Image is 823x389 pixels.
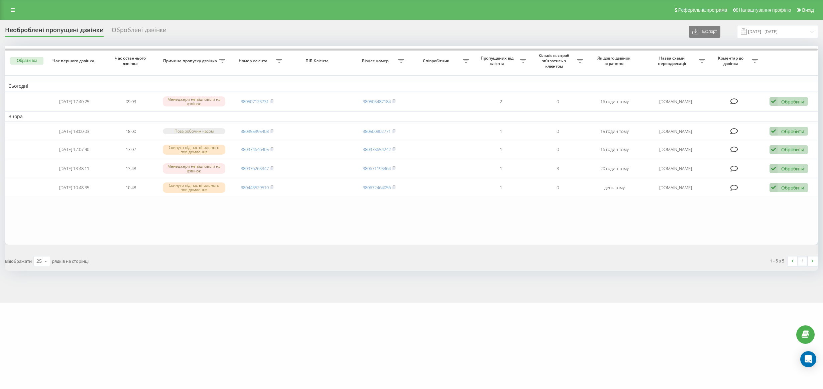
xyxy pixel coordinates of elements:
td: 09:03 [103,93,159,110]
div: Обробити [781,184,804,191]
a: 380671193464 [363,165,391,171]
div: 1 - 5 з 5 [770,257,784,264]
span: Коментар до дзвінка [712,56,752,66]
span: Співробітник [411,58,463,64]
td: 10:48 [103,179,159,197]
td: [DATE] 13:48:11 [46,160,103,177]
div: 25 [36,258,42,264]
td: 2 [472,93,529,110]
td: [DOMAIN_NAME] [643,93,708,110]
span: Бізнес номер [354,58,398,64]
div: Поза робочим часом [163,128,225,134]
span: Пропущених від клієнта [476,56,520,66]
span: Налаштування профілю [739,7,791,13]
td: 0 [530,123,586,140]
td: 18:00 [103,123,159,140]
td: 13:48 [103,160,159,177]
div: Обробити [781,146,804,153]
div: Обробити [781,98,804,105]
a: 1 [798,256,808,266]
td: [DATE] 18:00:03 [46,123,103,140]
td: 3 [530,160,586,177]
div: Необроблені пропущені дзвінки [5,26,104,37]
div: Скинуто під час вітального повідомлення [163,145,225,155]
td: [DATE] 17:07:40 [46,141,103,158]
a: 380443529510 [241,184,269,190]
span: Номер клієнта [232,58,276,64]
span: ПІБ Клієнта [292,58,344,64]
a: 380672464056 [363,184,391,190]
div: Обробити [781,165,804,172]
span: Час останнього дзвінка [108,56,153,66]
td: 1 [472,123,529,140]
td: [DOMAIN_NAME] [643,179,708,197]
td: 0 [530,179,586,197]
td: Сьогодні [5,81,818,91]
span: рядків на сторінці [52,258,89,264]
span: Реферальна програма [678,7,727,13]
td: [DATE] 17:40:25 [46,93,103,110]
a: 380503487184 [363,98,391,104]
td: 0 [530,93,586,110]
td: 1 [472,141,529,158]
button: Експорт [689,26,720,38]
td: 17:07 [103,141,159,158]
div: Скинуто під час вітального повідомлення [163,182,225,192]
div: Оброблені дзвінки [112,26,166,37]
span: Вихід [802,7,814,13]
div: Менеджери не відповіли на дзвінок [163,163,225,173]
a: 380500802771 [363,128,391,134]
td: 15 годин тому [586,123,643,140]
a: 380507123731 [241,98,269,104]
a: 380976263347 [241,165,269,171]
a: 380974646405 [241,146,269,152]
span: Кількість спроб зв'язатись з клієнтом [533,53,577,69]
a: 380973654242 [363,146,391,152]
span: Назва схеми переадресації [646,56,699,66]
div: Обробити [781,128,804,135]
td: 0 [530,141,586,158]
td: 1 [472,160,529,177]
td: день тому [586,179,643,197]
td: Вчора [5,111,818,122]
td: 16 годин тому [586,141,643,158]
td: [DOMAIN_NAME] [643,123,708,140]
span: Причина пропуску дзвінка [163,58,219,64]
span: Як довго дзвінок втрачено [592,56,637,66]
td: 20 годин тому [586,160,643,177]
td: 1 [472,179,529,197]
span: Відображати [5,258,32,264]
button: Обрати всі [10,57,43,65]
span: Час першого дзвінка [51,58,97,64]
div: Open Intercom Messenger [800,351,816,367]
td: [DATE] 10:48:35 [46,179,103,197]
td: [DOMAIN_NAME] [643,160,708,177]
a: 380955995408 [241,128,269,134]
td: 16 годин тому [586,93,643,110]
td: [DOMAIN_NAME] [643,141,708,158]
div: Менеджери не відповіли на дзвінок [163,96,225,106]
